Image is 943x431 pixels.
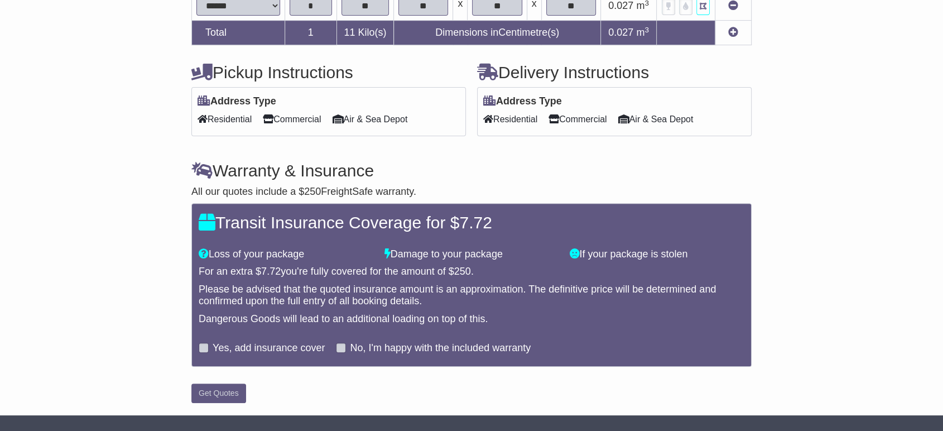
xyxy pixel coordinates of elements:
[477,63,752,82] h4: Delivery Instructions
[198,111,252,128] span: Residential
[199,313,744,325] div: Dangerous Goods will lead to an additional loading on top of this.
[344,27,355,38] span: 11
[636,27,649,38] span: m
[199,213,744,232] h4: Transit Insurance Coverage for $
[728,27,738,38] a: Add new item
[304,186,321,197] span: 250
[644,26,649,34] sup: 3
[454,266,471,277] span: 250
[285,21,337,45] td: 1
[191,384,246,403] button: Get Quotes
[193,248,379,261] div: Loss of your package
[350,342,531,355] label: No, I'm happy with the included warranty
[199,266,744,278] div: For an extra $ you're fully covered for the amount of $ .
[483,95,562,108] label: Address Type
[198,95,276,108] label: Address Type
[213,342,325,355] label: Yes, add insurance cover
[394,21,601,45] td: Dimensions in Centimetre(s)
[199,284,744,308] div: Please be advised that the quoted insurance amount is an approximation. The definitive price will...
[608,27,633,38] span: 0.027
[379,248,565,261] div: Damage to your package
[263,111,321,128] span: Commercial
[549,111,607,128] span: Commercial
[191,186,752,198] div: All our quotes include a $ FreightSafe warranty.
[618,111,694,128] span: Air & Sea Depot
[191,63,466,82] h4: Pickup Instructions
[261,266,281,277] span: 7.72
[336,21,394,45] td: Kilo(s)
[564,248,750,261] div: If your package is stolen
[192,21,285,45] td: Total
[483,111,537,128] span: Residential
[459,213,492,232] span: 7.72
[333,111,408,128] span: Air & Sea Depot
[191,161,752,180] h4: Warranty & Insurance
